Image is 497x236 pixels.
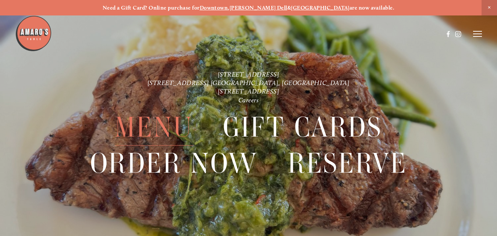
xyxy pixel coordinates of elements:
a: Careers [238,96,259,104]
a: Gift Cards [223,109,382,145]
a: Menu [115,109,193,145]
a: [STREET_ADDRESS] [GEOGRAPHIC_DATA], [GEOGRAPHIC_DATA] [148,79,350,87]
strong: & [287,4,291,11]
a: [STREET_ADDRESS] [218,88,280,95]
a: Downtown [200,4,228,11]
a: [STREET_ADDRESS] [218,70,280,78]
a: Reserve [288,146,407,182]
span: Reserve [288,146,407,182]
strong: Need a Gift Card? Online purchase for [103,4,200,11]
strong: are now available. [349,4,394,11]
span: Order Now [90,146,258,182]
a: [PERSON_NAME] Dell [230,4,287,11]
img: Amaro's Table [15,15,52,52]
a: [GEOGRAPHIC_DATA] [291,4,349,11]
strong: , [228,4,229,11]
a: Order Now [90,146,258,182]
